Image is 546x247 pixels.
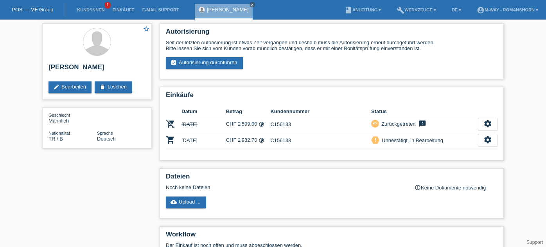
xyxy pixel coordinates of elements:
th: Datum [181,107,226,116]
i: Fixe Raten (24 Raten) [259,137,264,143]
a: POS — MF Group [12,7,53,13]
h2: Autorisierung [166,28,498,40]
a: deleteLöschen [95,81,132,93]
a: Support [526,240,543,245]
a: assignment_turned_inAutorisierung durchführen [166,57,243,69]
i: priority_high [373,137,378,142]
td: C156133 [270,116,371,132]
a: buildWerkzeuge ▾ [393,7,440,12]
i: undo [372,121,378,126]
a: editBearbeiten [48,81,92,93]
h2: Workflow [166,231,498,242]
span: Nationalität [48,131,70,135]
th: Status [371,107,478,116]
a: E-Mail Support [138,7,183,12]
i: POSP00023610 [166,119,175,128]
div: Zurückgetreten [379,120,415,128]
i: feedback [418,120,427,128]
a: star_border [143,25,150,34]
div: Seit der letzten Autorisierung ist etwas Zeit vergangen und deshalb muss die Autorisierung erneut... [166,40,498,51]
i: settings [483,119,492,128]
a: bookAnleitung ▾ [341,7,385,12]
i: cloud_upload [171,199,177,205]
a: Kund*innen [73,7,108,12]
span: Geschlecht [48,113,70,117]
i: account_circle [477,6,485,14]
div: Unbestätigt, in Bearbeitung [379,136,443,144]
th: Betrag [226,107,271,116]
i: close [250,3,254,7]
i: settings [483,135,492,144]
th: Kundennummer [270,107,371,116]
a: cloud_uploadUpload ... [166,197,206,208]
a: DE ▾ [448,7,465,12]
h2: [PERSON_NAME] [48,63,145,75]
td: C156133 [270,132,371,148]
h2: Einkäufe [166,91,498,103]
i: build [397,6,404,14]
div: Noch keine Dateien [166,184,405,190]
i: delete [99,84,106,90]
i: info_outline [415,184,421,191]
td: [DATE] [181,116,226,132]
i: POSP00024642 [166,135,175,144]
a: Einkäufe [108,7,138,12]
i: assignment_turned_in [171,59,177,66]
i: star_border [143,25,150,32]
span: Türkei / B / 02.05.2020 [48,136,63,142]
i: edit [53,84,59,90]
a: account_circlem-way - Romanshorn ▾ [473,7,542,12]
i: Fixe Raten (24 Raten) [259,121,264,127]
td: CHF 2'982.70 [226,132,271,148]
a: close [250,2,255,7]
i: book [345,6,352,14]
h2: Dateien [166,173,498,184]
td: [DATE] [181,132,226,148]
td: CHF 2'599.00 [226,116,271,132]
div: Keine Dokumente notwendig [415,184,498,191]
span: 1 [104,2,111,9]
span: Deutsch [97,136,116,142]
div: Männlich [48,112,97,124]
span: Sprache [97,131,113,135]
a: [PERSON_NAME] [207,7,249,13]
